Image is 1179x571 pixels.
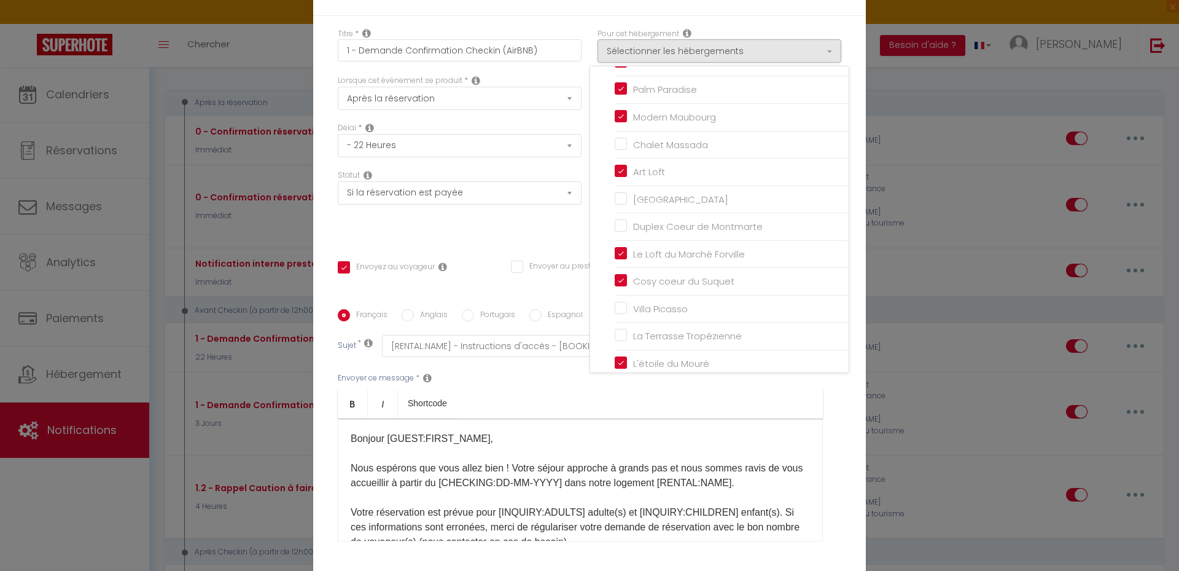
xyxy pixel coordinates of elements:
label: Envoyer ce message [338,372,414,384]
span: Le Loft du Marché Forville [633,248,745,261]
label: Statut [338,170,360,181]
label: Lorsque cet événement se produit [338,75,462,87]
label: Titre [338,28,353,40]
span: Villa Picasso [633,302,688,315]
label: Délai [338,122,356,134]
i: Booking status [364,170,372,180]
label: Sujet [338,340,356,353]
a: Shortcode [398,388,457,418]
i: Subject [364,338,373,348]
label: Espagnol [542,309,583,323]
i: Event Occur [472,76,480,85]
a: Bold [338,388,368,418]
i: Title [362,28,371,38]
i: Action Time [365,123,374,133]
button: Sélectionner les hébergements [597,39,841,63]
span: Chalet Massada [633,138,708,151]
span: Nid d'amour [633,56,688,69]
label: Portugais [474,309,515,323]
a: Italic [368,388,398,418]
i: This Rental [683,28,691,38]
i: Envoyer au voyageur [438,262,447,272]
label: Anglais [414,309,448,323]
label: Français [350,309,387,323]
span: [GEOGRAPHIC_DATA] [633,193,728,206]
i: Message [423,373,432,383]
label: Pour cet hébergement [597,28,679,40]
span: Modern Maubourg [633,111,716,124]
